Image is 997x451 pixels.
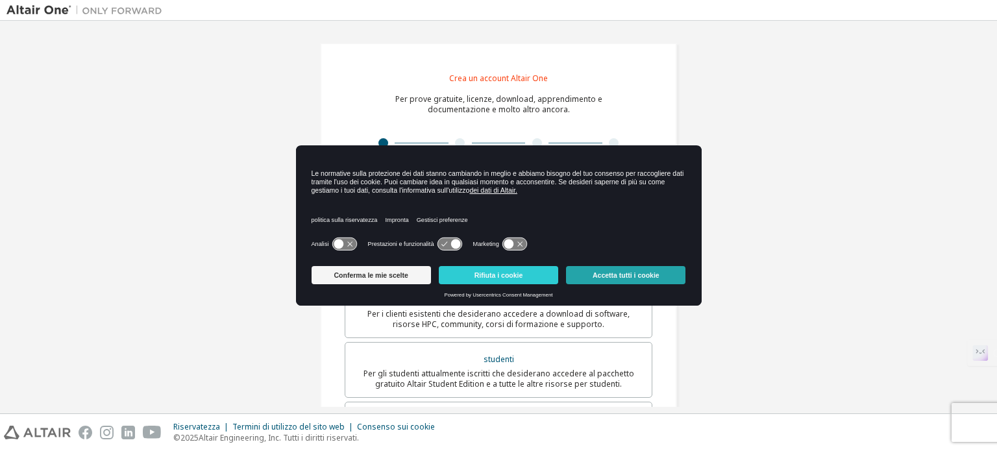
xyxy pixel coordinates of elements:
[484,354,514,365] font: studenti
[449,73,548,84] font: Crea un account Altair One
[4,426,71,439] img: altair_logo.svg
[180,432,199,443] font: 2025
[232,421,345,432] font: Termini di utilizzo del sito web
[428,104,570,115] font: documentazione e molto altro ancora.
[357,421,435,432] font: Consenso sui cookie
[121,426,135,439] img: linkedin.svg
[199,432,359,443] font: Altair Engineering, Inc. Tutti i diritti riservati.
[395,93,602,104] font: Per prove gratuite, licenze, download, apprendimento e
[173,432,180,443] font: ©
[79,426,92,439] img: facebook.svg
[363,368,634,389] font: Per gli studenti attualmente iscritti che desiderano accedere al pacchetto gratuito Altair Studen...
[173,421,220,432] font: Riservatezza
[100,426,114,439] img: instagram.svg
[6,4,169,17] img: Altair Uno
[367,308,630,330] font: Per i clienti esistenti che desiderano accedere a download di software, risorse HPC, community, c...
[143,426,162,439] img: youtube.svg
